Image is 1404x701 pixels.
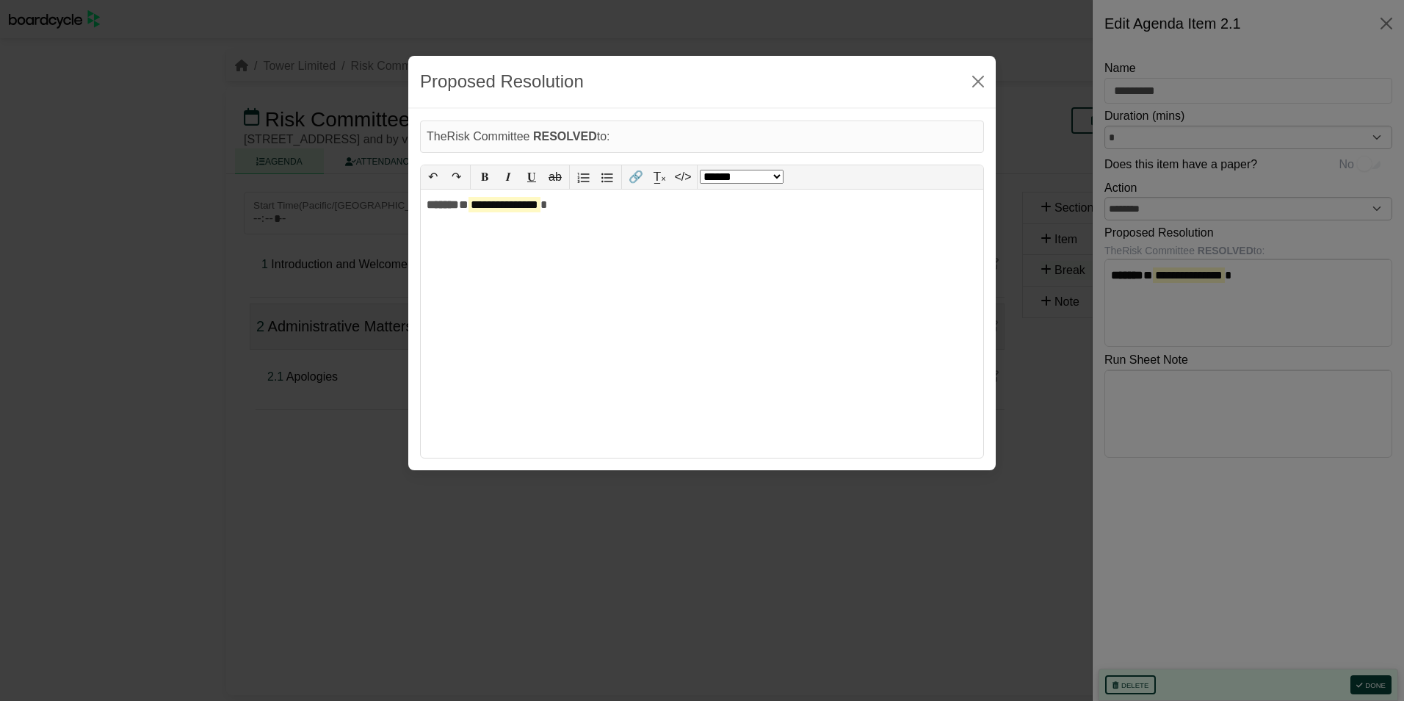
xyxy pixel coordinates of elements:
button: ↶ [421,165,444,189]
div: Proposed Resolution [420,68,584,96]
button: T̲ₓ [648,165,671,189]
button: Close [966,70,990,93]
div: The Risk Committee to: [420,121,984,153]
button: 🔗 [624,165,648,189]
button: ab [543,165,567,189]
span: 𝐔 [527,170,536,183]
button: Bullet list [596,165,619,189]
button: 𝐁 [473,165,496,189]
button: 𝑰 [496,165,520,189]
button: ↷ [444,165,468,189]
button: Numbered list [572,165,596,189]
b: RESOLVED [533,130,597,143]
button: </> [671,165,695,189]
button: 𝐔 [520,165,543,189]
s: ab [549,170,562,183]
